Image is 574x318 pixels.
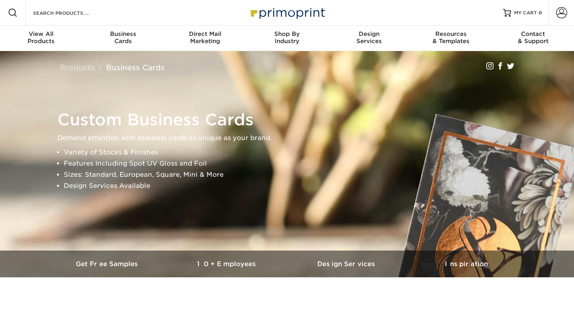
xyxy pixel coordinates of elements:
[64,147,524,158] li: Variety of Stocks & Finishes
[287,260,407,268] h3: Design Services
[328,26,410,51] a: DesignServices
[407,260,526,268] h3: Inspiration
[64,169,524,180] li: Sizes: Standard, European, Square, Mini & More
[57,132,524,144] p: Demand attention with business cards as unique as your brand.
[246,26,328,51] a: Shop ByIndustry
[328,30,410,38] span: Design
[492,30,574,45] div: & Support
[167,251,287,277] a: 10+ Employees
[64,158,524,169] li: Features Including Spot UV Gloss and Foil
[32,8,110,18] input: SEARCH PRODUCTS.....
[164,26,246,51] a: Direct MailMarketing
[539,10,542,16] span: 0
[410,26,492,51] a: Resources& Templates
[407,251,526,277] a: Inspiration
[106,63,165,72] a: Business Cards
[82,26,164,51] a: BusinessCards
[410,30,492,45] div: & Templates
[82,30,164,38] span: Business
[60,63,95,72] a: Products
[82,30,164,45] div: Cards
[246,30,328,38] span: Shop By
[246,30,328,45] div: Industry
[287,251,407,277] a: Design Services
[514,10,537,16] span: MY CART
[492,26,574,51] a: Contact& Support
[164,30,246,38] span: Direct Mail
[57,110,524,129] h1: Custom Business Cards
[48,260,167,268] h3: Get Free Samples
[64,180,524,192] li: Design Services Available
[328,30,410,45] div: Services
[167,260,287,268] h3: 10+ Employees
[164,30,246,45] div: Marketing
[410,30,492,38] span: Resources
[492,30,574,38] span: Contact
[48,251,167,277] a: Get Free Samples
[247,4,327,21] img: Primoprint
